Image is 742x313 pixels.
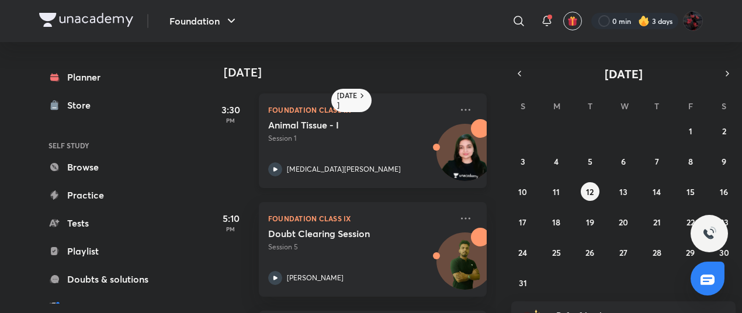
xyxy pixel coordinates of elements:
p: PM [207,117,254,124]
button: August 18, 2025 [547,213,566,231]
span: [DATE] [605,66,643,82]
h5: 5:10 [207,211,254,225]
abbr: Monday [553,100,560,112]
abbr: August 15, 2025 [686,186,695,197]
abbr: August 22, 2025 [686,217,695,228]
abbr: August 7, 2025 [655,156,659,167]
abbr: Sunday [521,100,525,112]
abbr: August 4, 2025 [554,156,559,167]
h5: Doubt Clearing Session [268,228,414,239]
abbr: August 19, 2025 [586,217,594,228]
abbr: August 17, 2025 [519,217,526,228]
abbr: Tuesday [588,100,592,112]
div: Store [67,98,98,112]
p: Session 1 [268,133,452,144]
abbr: August 16, 2025 [720,186,728,197]
button: August 7, 2025 [647,152,666,171]
button: [DATE] [528,65,719,82]
button: August 31, 2025 [514,273,532,292]
img: Avatar [437,239,493,295]
p: Session 5 [268,242,452,252]
button: August 9, 2025 [715,152,733,171]
button: August 5, 2025 [581,152,599,171]
abbr: August 9, 2025 [722,156,726,167]
button: August 28, 2025 [647,243,666,262]
button: August 14, 2025 [647,182,666,201]
abbr: Wednesday [620,100,629,112]
button: August 22, 2025 [681,213,700,231]
abbr: August 5, 2025 [588,156,592,167]
abbr: August 24, 2025 [518,247,527,258]
abbr: August 31, 2025 [519,277,527,288]
abbr: August 21, 2025 [653,217,661,228]
button: August 21, 2025 [647,213,666,231]
abbr: August 26, 2025 [585,247,594,258]
img: Ananya [683,11,703,31]
abbr: August 11, 2025 [553,186,560,197]
abbr: August 29, 2025 [686,247,695,258]
button: August 10, 2025 [514,182,532,201]
button: August 27, 2025 [614,243,633,262]
button: August 4, 2025 [547,152,566,171]
a: Playlist [39,239,175,263]
abbr: August 8, 2025 [688,156,693,167]
img: streak [638,15,650,27]
a: Planner [39,65,175,89]
button: August 3, 2025 [514,152,532,171]
p: Foundation Class IX [268,103,452,117]
abbr: August 12, 2025 [586,186,594,197]
button: August 25, 2025 [547,243,566,262]
button: August 8, 2025 [681,152,700,171]
abbr: Friday [688,100,693,112]
abbr: Saturday [722,100,726,112]
abbr: August 25, 2025 [552,247,561,258]
h5: 3:30 [207,103,254,117]
button: August 24, 2025 [514,243,532,262]
button: August 1, 2025 [681,121,700,140]
button: avatar [563,12,582,30]
button: Foundation [162,9,245,33]
a: Store [39,93,175,117]
button: August 15, 2025 [681,182,700,201]
p: [MEDICAL_DATA][PERSON_NAME] [287,164,401,175]
button: August 13, 2025 [614,182,633,201]
button: August 26, 2025 [581,243,599,262]
abbr: August 10, 2025 [518,186,527,197]
img: Company Logo [39,13,133,27]
h6: [DATE] [337,91,358,110]
abbr: August 27, 2025 [619,247,627,258]
abbr: August 20, 2025 [619,217,628,228]
button: August 19, 2025 [581,213,599,231]
a: Practice [39,183,175,207]
a: Company Logo [39,13,133,30]
button: August 6, 2025 [614,152,633,171]
abbr: August 14, 2025 [653,186,661,197]
p: Foundation Class IX [268,211,452,225]
button: August 2, 2025 [715,121,733,140]
abbr: August 2, 2025 [722,126,726,137]
abbr: August 30, 2025 [719,247,729,258]
abbr: August 1, 2025 [689,126,692,137]
button: August 16, 2025 [715,182,733,201]
abbr: August 28, 2025 [653,247,661,258]
h5: Animal Tissue - I [268,119,414,131]
button: August 20, 2025 [614,213,633,231]
abbr: Thursday [654,100,659,112]
button: August 30, 2025 [715,243,733,262]
abbr: August 6, 2025 [621,156,626,167]
button: August 29, 2025 [681,243,700,262]
button: August 17, 2025 [514,213,532,231]
a: Tests [39,211,175,235]
img: avatar [567,16,578,26]
h4: [DATE] [224,65,498,79]
h6: SELF STUDY [39,135,175,155]
p: PM [207,225,254,232]
img: ttu [702,227,716,241]
a: Doubts & solutions [39,267,175,291]
abbr: August 3, 2025 [521,156,525,167]
button: August 12, 2025 [581,182,599,201]
abbr: August 18, 2025 [552,217,560,228]
p: [PERSON_NAME] [287,273,344,283]
button: August 11, 2025 [547,182,566,201]
abbr: August 13, 2025 [619,186,627,197]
